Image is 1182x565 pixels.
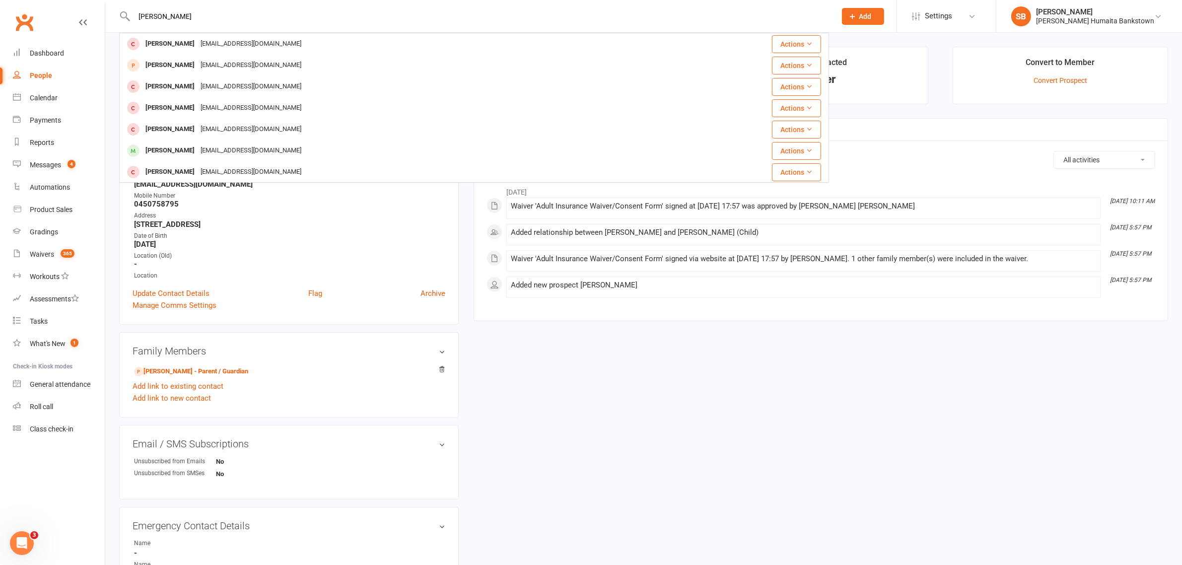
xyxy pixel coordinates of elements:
div: [PERSON_NAME] [142,79,198,94]
div: [EMAIL_ADDRESS][DOMAIN_NAME] [198,143,304,158]
strong: [EMAIL_ADDRESS][DOMAIN_NAME] [134,180,445,189]
div: General attendance [30,380,90,388]
div: [EMAIL_ADDRESS][DOMAIN_NAME] [198,165,304,179]
h3: Emergency Contact Details [133,520,445,531]
div: [PERSON_NAME] [142,101,198,115]
div: [PERSON_NAME] [1036,7,1154,16]
button: Actions [772,35,821,53]
iframe: Intercom live chat [10,531,34,555]
strong: No [216,470,273,478]
i: [DATE] 10:11 AM [1110,198,1155,205]
strong: [DATE] [134,240,445,249]
div: Product Sales [30,206,72,213]
a: Class kiosk mode [13,418,105,440]
div: Unsubscribed from Emails [134,457,216,466]
a: Automations [13,176,105,199]
a: Messages 4 [13,154,105,176]
a: Assessments [13,288,105,310]
div: Calendar [30,94,58,102]
a: Workouts [13,266,105,288]
div: [EMAIL_ADDRESS][DOMAIN_NAME] [198,79,304,94]
a: Convert Prospect [1034,76,1087,84]
div: Assessments [30,295,79,303]
div: [PERSON_NAME] [142,58,198,72]
div: SB [1011,6,1031,26]
a: Roll call [13,396,105,418]
h3: Email / SMS Subscriptions [133,438,445,449]
button: Actions [772,142,821,160]
a: Manage Comms Settings [133,299,216,311]
span: 4 [68,160,75,168]
button: Actions [772,99,821,117]
input: Search... [131,9,829,23]
div: [EMAIL_ADDRESS][DOMAIN_NAME] [198,101,304,115]
div: Class check-in [30,425,73,433]
span: 365 [61,249,74,258]
div: Workouts [30,273,60,281]
span: Add [859,12,872,20]
a: Reports [13,132,105,154]
a: What's New1 [13,333,105,355]
i: [DATE] 5:57 PM [1110,277,1151,283]
div: Added new prospect [PERSON_NAME] [511,281,1096,289]
div: Date of Birth [134,231,445,241]
a: Flag [308,287,322,299]
li: [DATE] [487,182,1155,198]
div: [PERSON_NAME] [142,165,198,179]
div: [PERSON_NAME] [142,37,198,51]
a: Product Sales [13,199,105,221]
div: Roll call [30,403,53,411]
a: Dashboard [13,42,105,65]
a: General attendance kiosk mode [13,373,105,396]
div: Messages [30,161,61,169]
div: [EMAIL_ADDRESS][DOMAIN_NAME] [198,122,304,137]
strong: 0450758795 [134,200,445,209]
div: Waiver 'Adult Insurance Waiver/Consent Form' signed at [DATE] 17:57 was approved by [PERSON_NAME]... [511,202,1096,211]
button: Actions [772,78,821,96]
div: [PERSON_NAME] [142,122,198,137]
button: Add [842,8,884,25]
div: Mobile Number [134,191,445,201]
div: People [30,71,52,79]
div: Waivers [30,250,54,258]
span: 3 [30,531,38,539]
div: Location [134,271,445,281]
div: [EMAIL_ADDRESS][DOMAIN_NAME] [198,58,304,72]
i: [DATE] 5:57 PM [1110,250,1151,257]
a: People [13,65,105,87]
div: Automations [30,183,70,191]
h3: Family Members [133,346,445,356]
span: Settings [925,5,952,27]
i: [DATE] 5:57 PM [1110,224,1151,231]
a: [PERSON_NAME] - Parent / Guardian [134,366,248,377]
a: Update Contact Details [133,287,209,299]
div: Reports [30,139,54,146]
div: Name [134,539,216,548]
strong: - [134,260,445,269]
div: Payments [30,116,61,124]
strong: No [216,458,273,465]
a: Tasks [13,310,105,333]
span: 1 [70,339,78,347]
a: Calendar [13,87,105,109]
div: [PERSON_NAME] [142,143,198,158]
a: Waivers 365 [13,243,105,266]
div: Dashboard [30,49,64,57]
a: Payments [13,109,105,132]
a: Add link to new contact [133,392,211,404]
div: Added relationship between [PERSON_NAME] and [PERSON_NAME] (Child) [511,228,1096,237]
a: Clubworx [12,10,37,35]
div: Location (Old) [134,251,445,261]
strong: [STREET_ADDRESS] [134,220,445,229]
div: Unsubscribed from SMSes [134,469,216,478]
a: Archive [420,287,445,299]
div: Gradings [30,228,58,236]
div: [PERSON_NAME] Humaita Bankstown [1036,16,1154,25]
button: Actions [772,163,821,181]
div: Address [134,211,445,220]
button: Actions [772,121,821,139]
a: Gradings [13,221,105,243]
strong: - [134,549,445,558]
div: Waiver 'Adult Insurance Waiver/Consent Form' signed via website at [DATE] 17:57 by [PERSON_NAME].... [511,255,1096,263]
div: Tasks [30,317,48,325]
